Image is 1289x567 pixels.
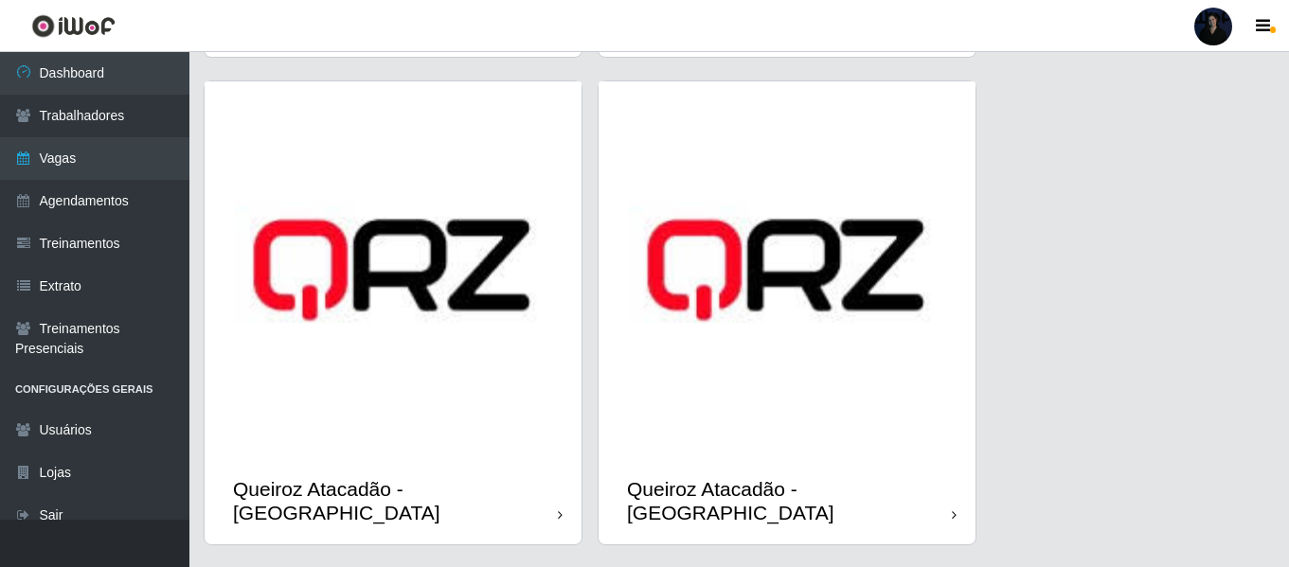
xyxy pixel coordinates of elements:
a: Queiroz Atacadão - [GEOGRAPHIC_DATA] [205,81,582,543]
a: Queiroz Atacadão - [GEOGRAPHIC_DATA] [599,81,976,543]
img: cardImg [599,81,976,458]
img: CoreUI Logo [31,14,116,38]
div: Queiroz Atacadão - [GEOGRAPHIC_DATA] [627,477,952,524]
div: Queiroz Atacadão - [GEOGRAPHIC_DATA] [233,477,558,524]
img: cardImg [205,81,582,458]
